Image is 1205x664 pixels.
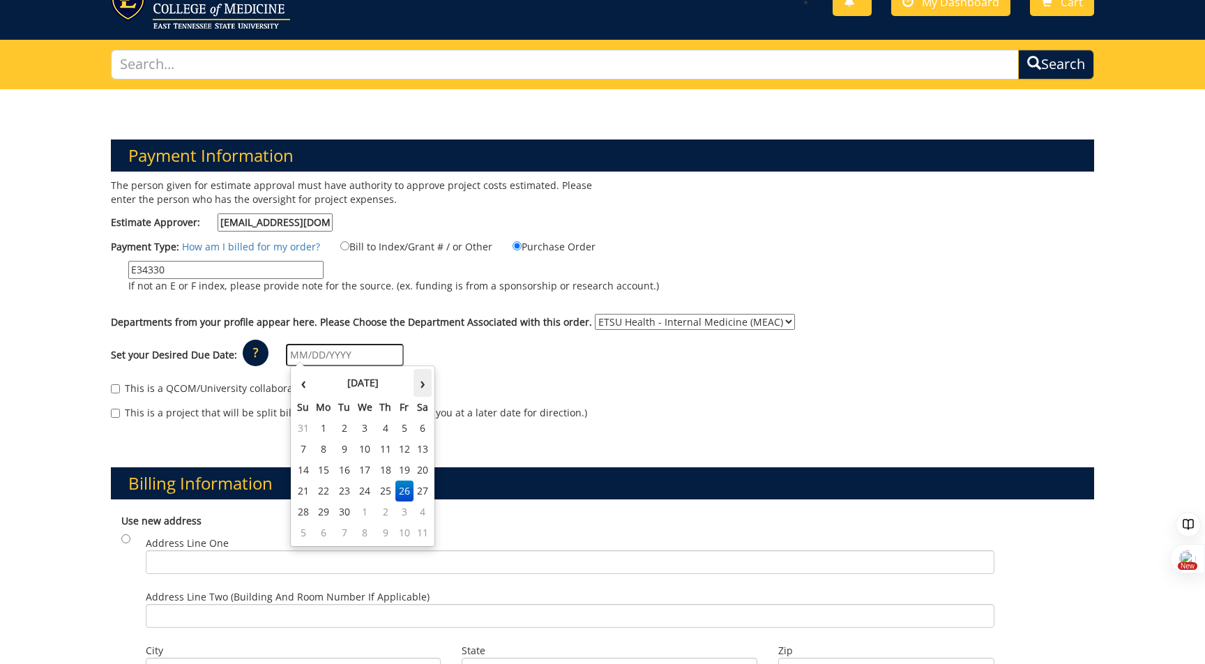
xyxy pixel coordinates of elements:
label: Departments from your profile appear here. Please Choose the Department Associated with this order. [111,315,592,329]
label: Bill to Index/Grant # / or Other [323,239,492,254]
td: 4 [414,501,432,522]
td: 12 [395,439,414,460]
td: 1 [312,418,335,439]
b: Use new address [121,514,202,527]
td: 18 [376,460,395,481]
th: Mo [312,397,335,418]
td: 15 [312,460,335,481]
input: Address Line One [146,550,994,574]
td: 29 [312,501,335,522]
td: 11 [376,439,395,460]
input: This is a QCOM/University collaborative project. [111,384,120,393]
td: 13 [414,439,432,460]
td: 5 [294,522,312,543]
td: 19 [395,460,414,481]
td: 7 [335,522,354,543]
h3: Billing Information [111,467,1094,499]
label: Set your Desired Due Date: [111,348,237,362]
td: 8 [312,439,335,460]
h3: Payment Information [111,139,1094,172]
td: 5 [395,418,414,439]
td: 9 [376,522,395,543]
td: 30 [335,501,354,522]
td: 2 [376,501,395,522]
td: 6 [312,522,335,543]
p: If not an E or F index, please provide note for the source. (ex. funding is from a sponsorship or... [128,279,659,293]
th: Sa [414,397,432,418]
th: › [414,369,432,397]
input: This is a project that will be split billed. (BMC Creative will contact you at a later date for d... [111,409,120,418]
label: Zip [778,644,994,658]
td: 3 [395,501,414,522]
td: 4 [376,418,395,439]
td: 7 [294,439,312,460]
label: Payment Type: [111,240,179,254]
td: 9 [335,439,354,460]
th: Su [294,397,312,418]
input: Estimate Approver: [218,213,333,232]
th: Tu [335,397,354,418]
td: 6 [414,418,432,439]
input: Bill to Index/Grant # / or Other [340,241,349,250]
td: 1 [354,501,376,522]
td: 10 [395,522,414,543]
label: City [146,644,441,658]
label: State [462,644,757,658]
td: 11 [414,522,432,543]
label: Address Line One [146,536,994,574]
label: Purchase Order [495,239,596,254]
td: 28 [294,501,312,522]
td: 14 [294,460,312,481]
td: 20 [414,460,432,481]
th: [DATE] [312,369,414,397]
label: Estimate Approver: [111,213,333,232]
th: Fr [395,397,414,418]
td: 17 [354,460,376,481]
button: Search [1018,50,1094,80]
td: 26 [395,481,414,501]
label: This is a QCOM/University collaborative project. [111,382,348,395]
td: 31 [294,418,312,439]
a: How am I billed for my order? [182,240,320,253]
td: 2 [335,418,354,439]
th: Th [376,397,395,418]
td: 25 [376,481,395,501]
td: 21 [294,481,312,501]
td: 10 [354,439,376,460]
td: 8 [354,522,376,543]
td: 23 [335,481,354,501]
input: Purchase Order [513,241,522,250]
td: 16 [335,460,354,481]
td: 22 [312,481,335,501]
th: ‹ [294,369,312,397]
label: Address Line Two (Building and Room Number if applicable) [146,590,994,628]
td: 3 [354,418,376,439]
input: Search... [111,50,1019,80]
label: This is a project that will be split billed. (BMC Creative will contact you at a later date for d... [111,406,587,420]
td: 27 [414,481,432,501]
th: We [354,397,376,418]
input: Address Line Two (Building and Room Number if applicable) [146,604,994,628]
input: MM/DD/YYYY [286,344,404,366]
input: If not an E or F index, please provide note for the source. (ex. funding is from a sponsorship or... [128,261,324,279]
p: The person given for estimate approval must have authority to approve project costs estimated. Pl... [111,179,592,206]
td: 24 [354,481,376,501]
p: ? [243,340,268,366]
